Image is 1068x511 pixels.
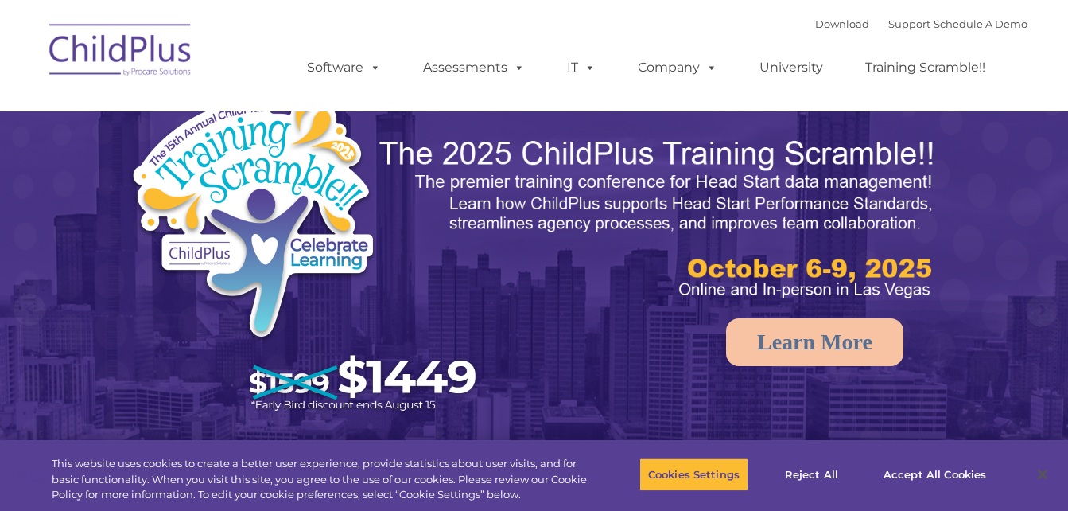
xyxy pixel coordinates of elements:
[52,456,588,503] div: This website uses cookies to create a better user experience, provide statistics about user visit...
[41,13,200,92] img: ChildPlus by Procare Solutions
[407,52,541,84] a: Assessments
[221,105,270,117] span: Last name
[221,170,289,182] span: Phone number
[934,18,1027,30] a: Schedule A Demo
[1025,457,1060,492] button: Close
[888,18,930,30] a: Support
[849,52,1001,84] a: Training Scramble!!
[744,52,839,84] a: University
[622,52,733,84] a: Company
[291,52,397,84] a: Software
[639,458,748,491] button: Cookies Settings
[815,18,869,30] a: Download
[762,458,861,491] button: Reject All
[551,52,612,84] a: IT
[875,458,995,491] button: Accept All Cookies
[726,318,903,366] a: Learn More
[815,18,1027,30] font: |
